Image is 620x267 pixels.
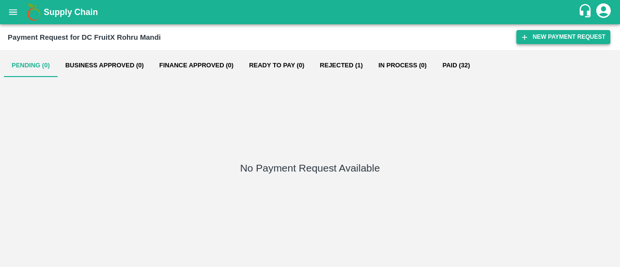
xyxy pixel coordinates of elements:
[241,54,312,77] button: Ready To Pay (0)
[8,33,161,41] b: Payment Request for DC FruitX Rohru Mandi
[595,2,612,22] div: account of current user
[24,2,44,22] img: logo
[371,54,434,77] button: In Process (0)
[4,54,58,77] button: Pending (0)
[152,54,241,77] button: Finance Approved (0)
[434,54,478,77] button: Paid (32)
[44,7,98,17] b: Supply Chain
[516,30,610,44] button: New Payment Request
[578,3,595,21] div: customer-support
[2,1,24,23] button: open drawer
[240,161,380,175] h5: No Payment Request Available
[58,54,152,77] button: Business Approved (0)
[44,5,578,19] a: Supply Chain
[312,54,371,77] button: Rejected (1)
